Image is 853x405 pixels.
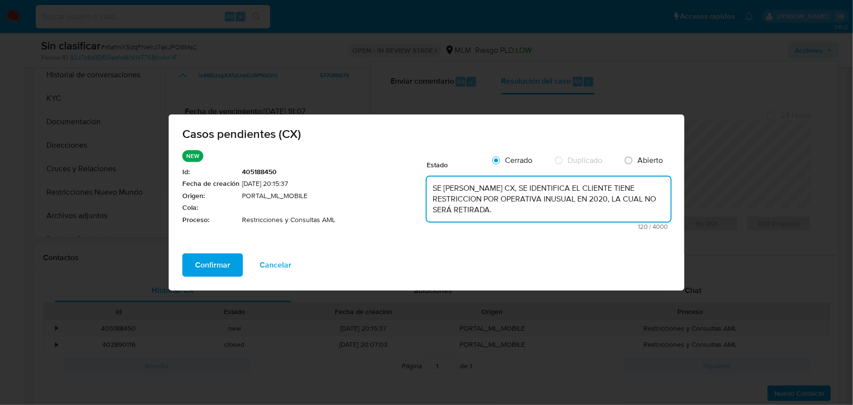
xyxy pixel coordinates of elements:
[195,254,230,276] span: Confirmar
[182,253,243,277] button: Confirmar
[430,224,668,230] span: Máximo 4000 caracteres
[260,254,291,276] span: Cancelar
[427,150,485,175] div: Estado
[637,155,663,166] span: Abierto
[427,177,671,222] textarea: SE [PERSON_NAME] CX, SE IDENTIFICA EL CLIENTE TIENE RESTRICCION POR OPERATIVA INUSUAL EN 2020, LA...
[182,179,240,189] span: Fecha de creación
[505,155,532,166] span: Cerrado
[242,191,427,201] span: PORTAL_ML_MOBILE
[247,253,304,277] button: Cancelar
[182,128,671,140] span: Casos pendientes (CX)
[182,191,240,201] span: Origen :
[242,167,427,177] span: 405188450
[182,215,240,225] span: Proceso :
[242,179,427,189] span: [DATE] 20:15:37
[242,215,427,225] span: Restricciones y Consultas AML
[182,150,203,162] p: NEW
[182,203,240,213] span: Cola :
[182,167,240,177] span: Id :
